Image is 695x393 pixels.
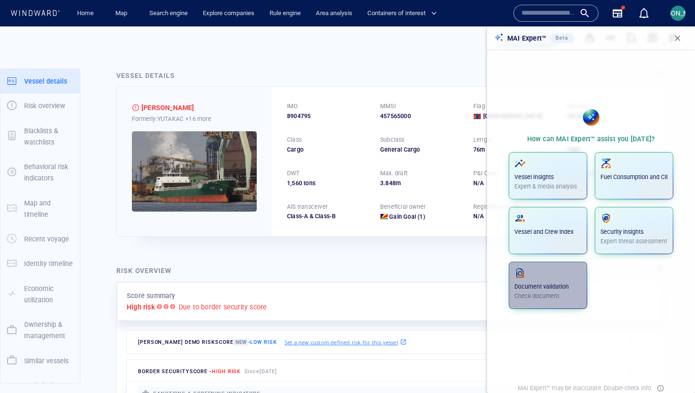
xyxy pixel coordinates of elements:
[0,76,80,85] a: Vessel details
[0,259,80,268] a: Identity timeline
[0,191,80,227] button: Map and timeline
[141,102,194,113] div: [PERSON_NAME]
[234,339,248,346] span: New
[364,5,445,22] button: Containers of interest
[380,112,462,120] div: 457565000
[287,169,300,178] p: DWT
[0,168,80,177] a: Behavioral risk indicators
[473,203,521,211] p: Registered owner
[380,169,408,178] p: Max. draft
[0,94,80,118] button: Risk overview
[380,203,426,211] p: Beneficial owner
[0,356,80,365] a: Similar vessels
[24,76,67,87] p: Vessel details
[514,182,582,191] p: Expert & media analysis
[24,355,69,367] p: Similar vessels
[287,179,369,188] div: 1,560 tons
[0,154,80,191] button: Behavioral risk indicators
[24,125,73,148] p: Blacklists & watchlists
[600,173,668,181] p: Fuel Consumption and CII
[312,5,356,22] a: Area analysis
[24,100,65,111] p: Risk overview
[287,102,298,111] p: IMO
[473,179,555,188] div: N/A
[383,179,385,187] span: .
[0,234,80,243] a: Recent voyage
[669,4,687,23] button: [PERSON_NAME]
[600,237,668,246] p: Expert threat assessment
[146,5,191,22] a: Search engine
[24,319,73,342] p: Ownership & management
[132,104,139,111] div: High risk due to smuggling related indicators
[308,213,336,220] span: Class-B
[385,179,396,187] span: 848
[507,34,523,48] button: Create an AOI.
[0,119,80,155] button: Blacklists & watchlists
[24,161,73,184] p: Behavioral risk indicators
[389,213,425,221] a: Gain Goal (1)
[0,227,80,251] button: Recent voyage
[0,325,80,334] a: Ownership & management
[479,34,493,48] div: Focus on vessel path
[287,203,328,211] p: AIS transceiver
[523,34,537,48] div: Toggle map information layers
[509,152,587,199] button: Vessel insightsExpert & media analysis
[380,102,396,111] p: MMSI
[638,8,650,19] div: Notification center
[112,5,134,22] a: Map
[473,169,496,178] p: P&I Club
[127,290,175,301] p: Score summary
[48,9,65,24] div: (5316)
[527,133,655,145] p: How can MAI Expert™ assist you [DATE]?
[380,145,462,154] div: General Cargo
[493,34,507,48] div: Toggle vessel historical path
[0,312,80,349] button: Ownership & management
[132,131,257,212] img: 5905c40b00576f4c3ded3f67_0
[380,136,405,144] p: Subclass
[24,197,73,221] p: Map and timeline
[655,350,688,386] iframe: Chat
[127,301,155,313] p: High risk
[116,70,175,81] div: Vessel details
[514,173,582,181] p: Vessel insights
[24,283,73,306] p: Economic utilization
[131,239,219,255] button: 7 days[DATE]-[DATE]
[179,301,267,313] p: Due to border security score
[199,5,258,22] a: Explore companies
[507,34,523,48] div: tooltips.createAOI
[139,243,157,250] span: 7 days
[24,258,73,269] p: Identity timeline
[287,136,302,144] p: Class
[132,114,257,124] div: Formerly: YUTAKAC
[473,136,492,144] p: Length
[185,114,211,124] p: +16 more
[266,5,304,22] a: Rule engine
[0,204,80,213] a: Map and timeline
[108,5,138,22] button: Map
[0,349,80,373] button: Similar vessels
[0,276,80,313] button: Economic utilization
[285,337,407,347] a: Set a new custom defined risk for this vessel
[70,5,100,22] button: Home
[514,292,582,300] p: Check document
[389,213,416,220] span: Gain Goal
[509,262,587,309] button: Document validationCheck document
[0,251,80,276] button: Identity timeline
[138,339,277,346] span: [PERSON_NAME] DEMO risk score -
[73,5,97,22] a: Home
[0,289,80,298] a: Economic utilization
[116,265,172,276] div: Risk overview
[473,146,480,153] span: 76
[483,112,542,120] span: [GEOGRAPHIC_DATA]
[473,102,485,111] p: Flag
[0,131,80,140] a: Blacklists & watchlists
[250,339,277,345] span: Low risk
[287,145,369,154] div: Cargo
[595,152,673,199] button: Fuel Consumption and CII
[24,233,69,245] p: Recent voyage
[244,368,277,375] span: Since [DATE]
[507,33,546,44] p: MAI Expert™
